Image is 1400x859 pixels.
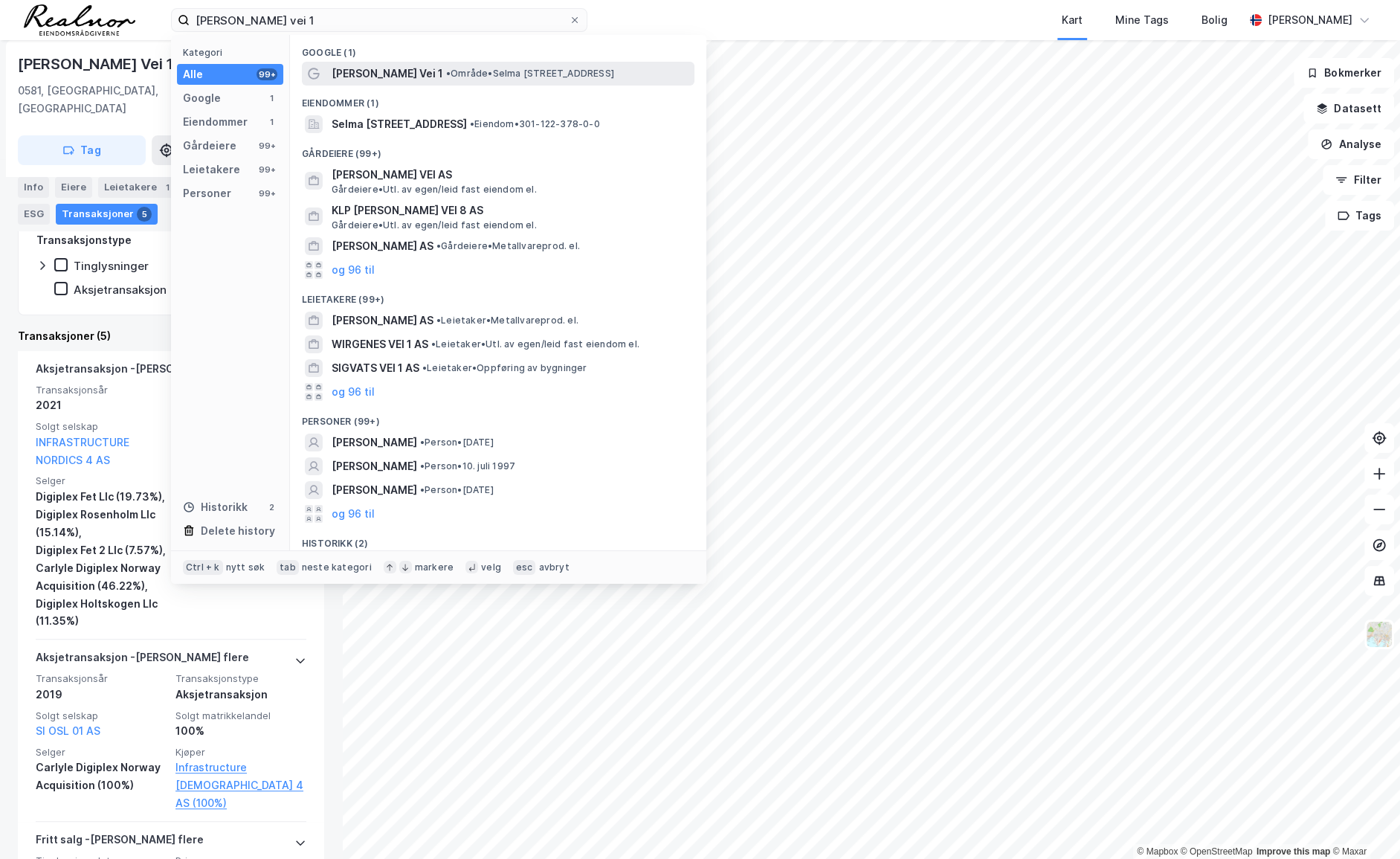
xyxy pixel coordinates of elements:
[265,92,277,104] div: 1
[175,686,306,704] div: Aksjetransaksjon
[1326,788,1400,859] iframe: Chat Widget
[420,484,425,495] span: •
[18,82,206,118] div: 0581, [GEOGRAPHIC_DATA], [GEOGRAPHIC_DATA]
[24,4,135,36] img: realnor-logo.934646d98de889bb5806.png
[332,65,443,83] span: [PERSON_NAME] Vei 1
[332,434,417,451] span: [PERSON_NAME]
[18,177,49,198] div: Info
[446,68,451,79] span: •
[436,240,441,251] span: •
[36,384,167,396] span: Transaksjonsår
[18,52,176,76] div: [PERSON_NAME] Vei 1
[36,541,167,559] div: Digiplex Fet 2 Llc (7.57%),
[1268,11,1352,29] div: [PERSON_NAME]
[415,562,454,573] div: markere
[36,831,204,855] div: Fritt salg - [PERSON_NAME] flere
[431,338,436,350] span: •
[36,420,167,433] span: Solgt selskap
[290,35,706,62] div: Google (1)
[183,137,236,155] div: Gårdeiere
[470,118,474,129] span: •
[1303,94,1394,123] button: Datasett
[190,9,569,31] input: Søk på adresse, matrikkel, gårdeiere, leietakere eller personer
[36,759,167,794] div: Carlyle Digiplex Norway Acquisition (100%)
[18,327,324,345] div: Transaksjoner (5)
[290,136,706,163] div: Gårdeiere (99+)
[257,187,277,199] div: 99+
[74,259,149,273] div: Tinglysninger
[175,746,306,759] span: Kjøper
[36,488,167,506] div: Digiplex Fet Llc (19.73%),
[436,315,441,326] span: •
[332,481,417,499] span: [PERSON_NAME]
[332,115,467,133] span: Selma [STREET_ADDRESS]
[36,686,167,704] div: 2019
[481,562,501,573] div: velg
[1062,11,1083,29] div: Kart
[18,135,146,165] button: Tag
[513,560,536,575] div: esc
[277,560,299,575] div: tab
[56,204,158,225] div: Transaksjoner
[257,140,277,152] div: 99+
[265,501,277,513] div: 2
[36,724,100,737] a: SI OSL 01 AS
[332,237,433,255] span: [PERSON_NAME] AS
[332,335,428,353] span: WIRGENES VEI 1 AS
[290,86,706,112] div: Eiendommer (1)
[420,460,515,472] span: Person • 10. juli 1997
[431,338,639,350] span: Leietaker • Utl. av egen/leid fast eiendom el.
[36,360,249,384] div: Aksjetransaksjon - [PERSON_NAME] flere
[1365,620,1393,649] img: Z
[201,522,275,540] div: Delete history
[302,562,372,573] div: neste kategori
[420,484,494,496] span: Person • [DATE]
[1257,846,1330,857] a: Improve this map
[183,47,283,58] div: Kategori
[1325,201,1394,231] button: Tags
[183,560,223,575] div: Ctrl + k
[1115,11,1169,29] div: Mine Tags
[265,116,277,128] div: 1
[257,164,277,176] div: 99+
[290,282,706,309] div: Leietakere (99+)
[332,261,375,279] button: og 96 til
[332,312,433,329] span: [PERSON_NAME] AS
[470,118,600,130] span: Eiendom • 301-122-378-0-0
[1326,788,1400,859] div: Kontrollprogram for chat
[55,177,92,198] div: Eiere
[436,315,578,326] span: Leietaker • Metallvareprod. el.
[332,359,419,377] span: SIGVATS VEI 1 AS
[420,460,425,472] span: •
[422,362,587,374] span: Leietaker • Oppføring av bygninger
[18,204,50,225] div: ESG
[137,207,152,222] div: 5
[332,166,688,184] span: [PERSON_NAME] VEI AS
[290,404,706,431] div: Personer (99+)
[1308,129,1394,159] button: Analyse
[332,457,417,475] span: [PERSON_NAME]
[290,526,706,553] div: Historikk (2)
[36,559,167,595] div: Carlyle Digiplex Norway Acquisition (46.22%),
[98,177,181,198] div: Leietakere
[332,383,375,401] button: og 96 til
[175,722,306,740] div: 100%
[436,240,580,252] span: Gårdeiere • Metallvareprod. el.
[1201,11,1228,29] div: Bolig
[36,396,167,414] div: 2021
[36,595,167,631] div: Digiplex Holtskogen Llc (11.35%)
[183,89,221,107] div: Google
[420,437,494,448] span: Person • [DATE]
[1294,58,1394,88] button: Bokmerker
[332,202,688,219] span: KLP [PERSON_NAME] VEI 8 AS
[183,65,203,83] div: Alle
[422,362,427,373] span: •
[183,498,248,516] div: Historikk
[36,231,132,249] div: Transaksjonstype
[175,672,306,685] span: Transaksjonstype
[332,505,375,523] button: og 96 til
[36,710,167,722] span: Solgt selskap
[538,562,569,573] div: avbryt
[74,283,167,297] div: Aksjetransaksjon
[226,562,265,573] div: nytt søk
